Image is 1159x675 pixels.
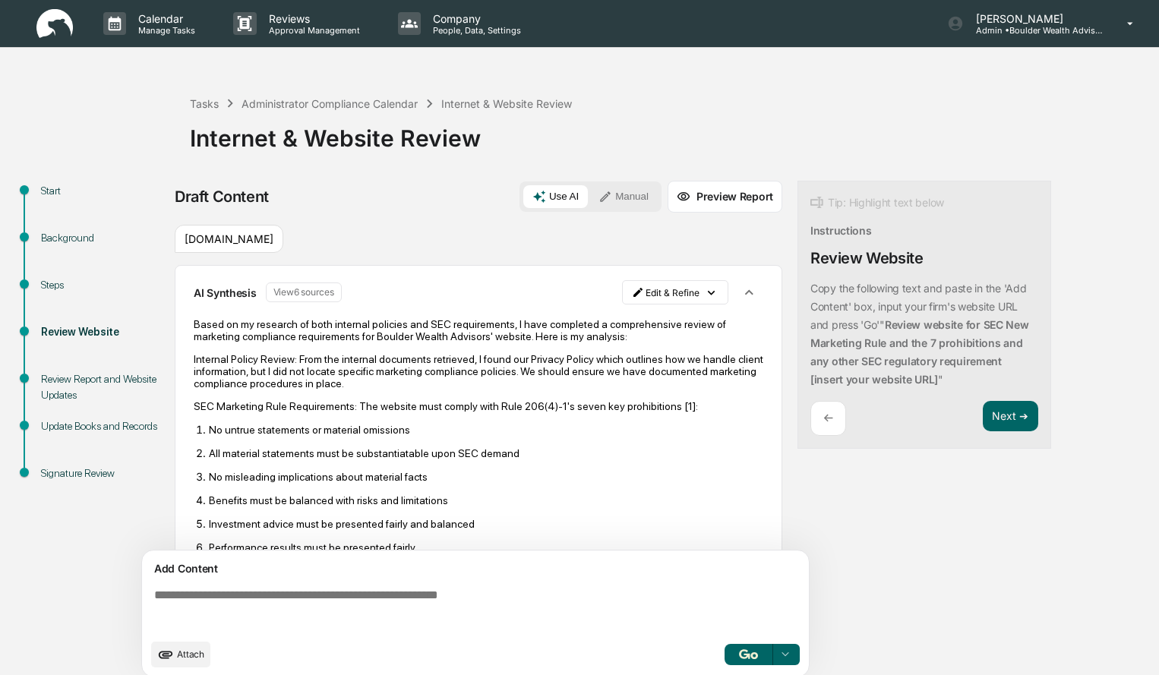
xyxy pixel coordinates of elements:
div: Review Website [810,249,923,267]
p: AI Synthesis [194,286,257,299]
p: Copy the following text and paste in the 'Add Content' box, input your firm's website URL and pre... [810,282,1026,331]
button: View6 sources [266,282,342,302]
div: Internet & Website Review [190,112,1151,152]
p: Benefits must be balanced with risks and limitations [209,494,763,506]
div: Instructions [810,224,872,237]
div: Start [41,183,166,199]
img: logo [36,9,73,39]
div: [DOMAIN_NAME] [175,225,283,254]
p: " " [810,318,1029,386]
p: Performance results must be presented fairly [209,541,763,554]
button: Go [725,644,773,665]
p: People, Data, Settings [421,25,529,36]
iframe: Open customer support [1110,625,1151,666]
div: Tip: Highlight text below [810,194,944,212]
div: Tasks [190,97,219,110]
button: Preview Report [668,181,782,213]
p: ← [823,411,833,425]
button: Next ➔ [983,401,1038,432]
div: Review Report and Website Updates [41,371,166,403]
p: No misleading implications about material facts [209,471,763,483]
div: Update Books and Records [41,418,166,434]
div: Review Website [41,324,166,340]
button: upload document [151,642,210,667]
p: Approval Management [257,25,368,36]
img: Go [739,649,757,659]
strong: Review website for SEC New Marketing Rule and the 7 prohibitions and any other SEC regulatory req... [810,318,1029,386]
p: [PERSON_NAME] [964,12,1105,25]
p: Reviews [257,12,368,25]
button: Edit & Refine [622,280,728,304]
div: Add Content [151,560,800,578]
p: No untrue statements or material omissions [209,424,763,436]
div: Draft Content [175,188,269,206]
button: Use AI [523,185,588,208]
p: All material statements must be substantiatable upon SEC demand [209,447,763,459]
div: Administrator Compliance Calendar [242,97,418,110]
p: Manage Tasks [126,25,203,36]
div: Internet & Website Review [441,97,572,110]
p: Internal Policy Review: From the internal documents retrieved, I found our Privacy Policy which o... [194,353,763,390]
p: Calendar [126,12,203,25]
div: Signature Review [41,465,166,481]
p: Based on my research of both internal policies and SEC requirements, I have completed a comprehen... [194,318,763,342]
p: SEC Marketing Rule Requirements: The website must comply with Rule 206(4)-1's seven key prohibiti... [194,400,763,412]
p: Admin • Boulder Wealth Advisors [964,25,1105,36]
span: Attach [177,648,204,660]
p: Investment advice must be presented fairly and balanced [209,518,763,530]
p: Company [421,12,529,25]
div: Background [41,230,166,246]
div: Steps [41,277,166,293]
button: Manual [589,185,658,208]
